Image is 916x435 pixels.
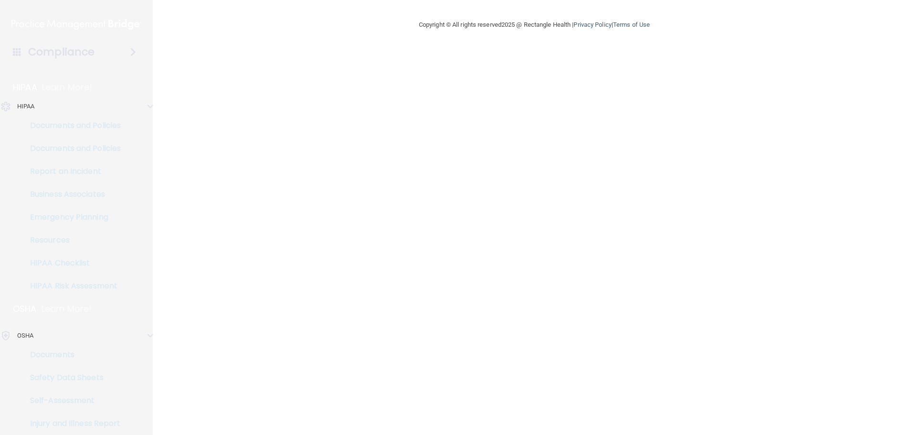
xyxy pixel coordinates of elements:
h4: Compliance [28,45,94,59]
p: Safety Data Sheets [6,373,136,382]
p: Learn More! [42,82,93,93]
p: Documents and Policies [6,144,136,153]
a: Terms of Use [613,21,650,28]
p: Documents [6,350,136,360]
p: Injury and Illness Report [6,419,136,428]
p: OSHA [13,303,37,315]
p: Emergency Planning [6,212,136,222]
p: HIPAA Checklist [6,258,136,268]
a: Privacy Policy [573,21,611,28]
img: PMB logo [11,15,141,34]
p: OSHA [17,330,33,341]
p: Resources [6,235,136,245]
p: Business Associates [6,190,136,199]
p: HIPAA [13,82,37,93]
p: HIPAA [17,101,35,112]
p: Documents and Policies [6,121,136,130]
div: Copyright © All rights reserved 2025 @ Rectangle Health | | [360,10,708,40]
p: Self-Assessment [6,396,136,405]
p: HIPAA Risk Assessment [6,281,136,291]
p: Report an Incident [6,167,136,176]
p: Learn More! [42,303,92,315]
